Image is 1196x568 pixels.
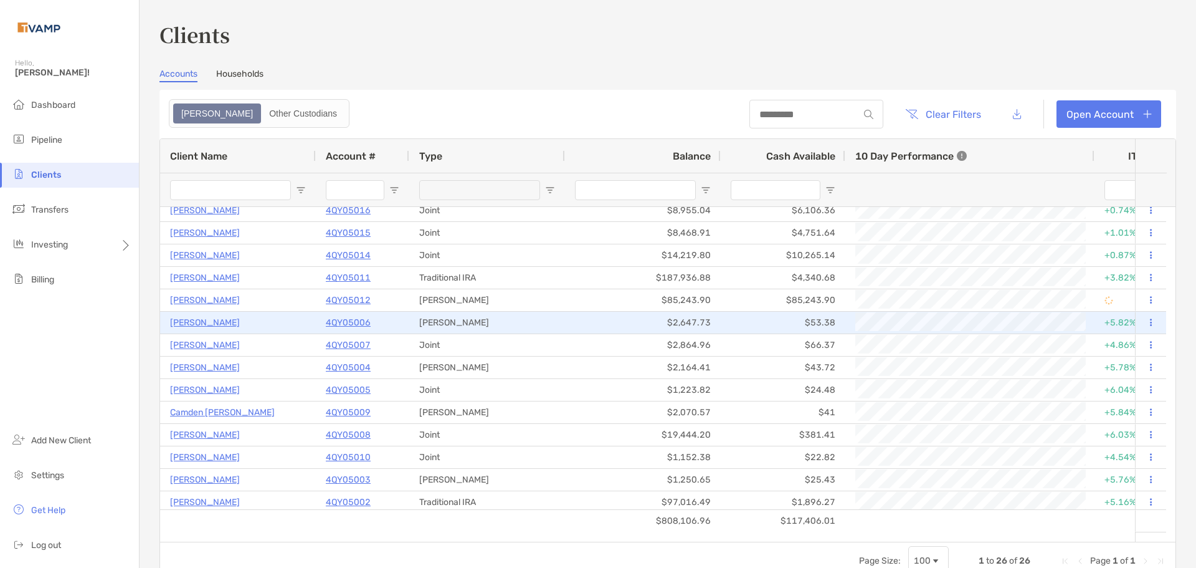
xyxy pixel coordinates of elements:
[170,494,240,510] a: [PERSON_NAME]
[1104,469,1159,490] div: +5.76%
[170,150,227,162] span: Client Name
[170,337,240,353] a: [PERSON_NAME]
[409,379,565,401] div: Joint
[565,312,721,334] div: $2,647.73
[326,472,371,488] a: 4QY05003
[326,248,371,263] a: 4QY05014
[409,469,565,491] div: [PERSON_NAME]
[565,379,721,401] div: $1,223.82
[565,244,721,266] div: $14,219.80
[31,239,68,250] span: Investing
[1104,200,1159,221] div: +0.74%
[565,357,721,378] div: $2,164.41
[409,446,565,468] div: Joint
[721,267,845,289] div: $4,340.68
[1104,402,1159,423] div: +5.84%
[170,382,240,398] p: [PERSON_NAME]
[409,222,565,244] div: Joint
[1130,556,1136,566] span: 1
[565,510,721,532] div: $808,106.96
[262,105,344,122] div: Other Custodians
[11,236,26,251] img: investing icon
[15,5,63,50] img: Zoe Logo
[914,556,931,566] div: 100
[170,225,240,241] a: [PERSON_NAME]
[855,139,967,173] div: 10 Day Performance
[11,97,26,112] img: dashboard icon
[1075,556,1085,566] div: Previous Page
[409,244,565,266] div: Joint
[575,180,696,200] input: Balance Filter Input
[170,360,240,375] a: [PERSON_NAME]
[565,267,721,289] div: $187,936.88
[11,502,26,517] img: get-help icon
[1141,556,1151,566] div: Next Page
[1056,100,1161,128] a: Open Account
[170,203,240,218] p: [PERSON_NAME]
[11,467,26,482] img: settings icon
[565,289,721,311] div: $85,243.90
[565,424,721,446] div: $19,444.20
[170,248,240,263] a: [PERSON_NAME]
[1104,180,1144,200] input: ITD Filter Input
[326,494,371,510] p: 4QY05002
[31,100,75,110] span: Dashboard
[326,203,371,218] p: 4QY05016
[11,201,26,216] img: transfers icon
[409,200,565,221] div: Joint
[31,274,54,285] span: Billing
[326,450,371,465] a: 4QY05010
[170,450,240,465] a: [PERSON_NAME]
[326,315,371,330] a: 4QY05006
[1104,492,1159,513] div: +5.16%
[159,69,197,82] a: Accounts
[565,491,721,513] div: $97,016.49
[326,270,371,286] a: 4QY05011
[896,100,990,128] button: Clear Filters
[326,427,371,443] a: 4QY05008
[419,150,442,162] span: Type
[1090,556,1111,566] span: Page
[1009,556,1017,566] span: of
[721,510,845,532] div: $117,406.01
[565,334,721,356] div: $2,864.96
[1120,556,1128,566] span: of
[296,185,306,195] button: Open Filter Menu
[11,537,26,552] img: logout icon
[326,292,371,308] a: 4QY05012
[565,200,721,221] div: $8,955.04
[326,382,371,398] p: 4QY05005
[31,170,61,180] span: Clients
[409,424,565,446] div: Joint
[170,270,240,286] p: [PERSON_NAME]
[825,185,835,195] button: Open Filter Menu
[996,556,1007,566] span: 26
[170,427,240,443] a: [PERSON_NAME]
[1104,296,1113,305] img: Processing Data icon
[326,405,371,420] a: 4QY05009
[673,150,711,162] span: Balance
[721,446,845,468] div: $22.82
[731,180,820,200] input: Cash Available Filter Input
[170,472,240,488] a: [PERSON_NAME]
[159,20,1176,49] h3: Clients
[565,402,721,423] div: $2,070.57
[216,69,263,82] a: Households
[170,315,240,330] a: [PERSON_NAME]
[721,289,845,311] div: $85,243.90
[15,67,131,78] span: [PERSON_NAME]!
[721,402,845,423] div: $41
[721,379,845,401] div: $24.48
[864,110,873,119] img: input icon
[170,292,240,308] a: [PERSON_NAME]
